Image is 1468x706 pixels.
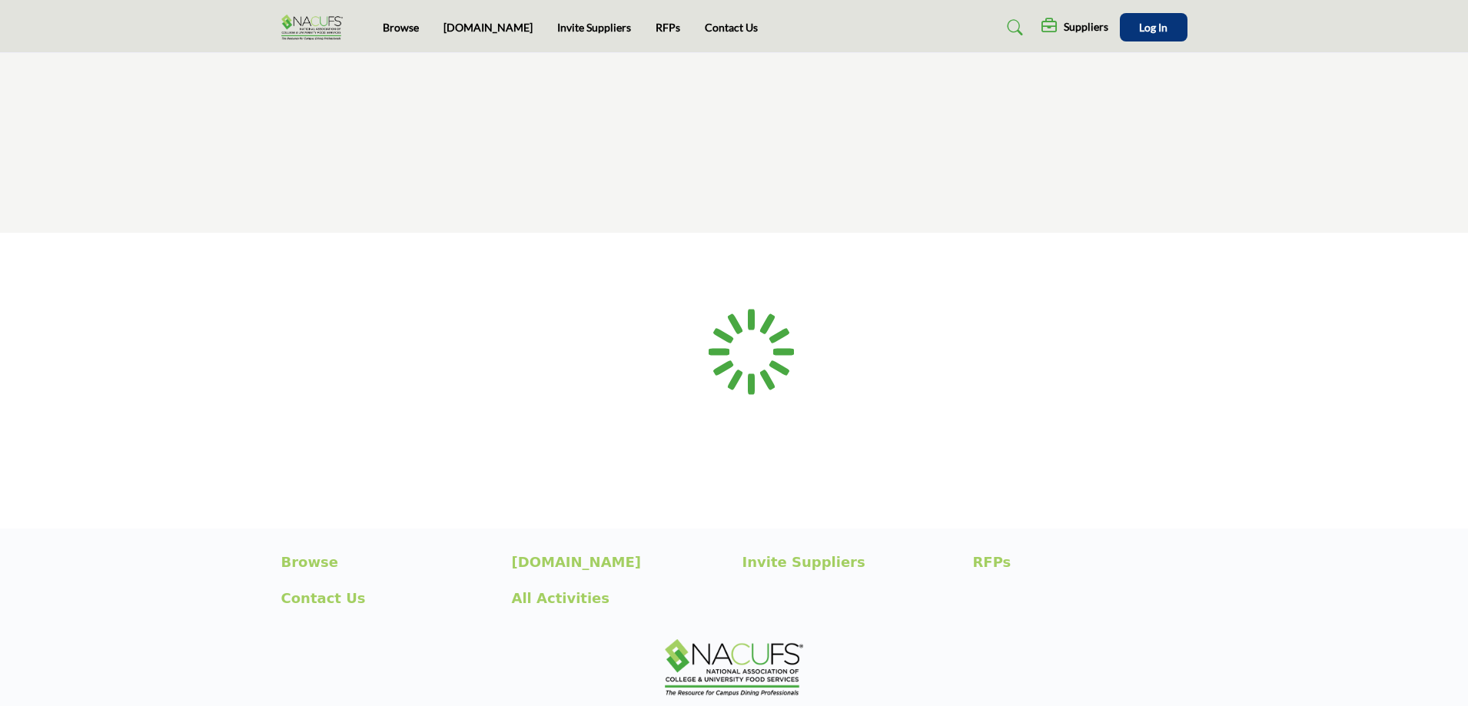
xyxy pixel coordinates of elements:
[281,15,350,40] img: Site Logo
[665,639,803,696] img: No Site Logo
[973,552,1187,572] a: RFPs
[656,21,680,34] a: RFPs
[1120,13,1187,41] button: Log In
[1139,21,1167,34] span: Log In
[742,552,957,572] a: Invite Suppliers
[557,21,631,34] a: Invite Suppliers
[383,21,419,34] a: Browse
[992,15,1033,40] a: Search
[705,21,758,34] a: Contact Us
[443,21,533,34] a: [DOMAIN_NAME]
[512,552,726,572] a: [DOMAIN_NAME]
[1041,18,1108,37] div: Suppliers
[281,552,496,572] a: Browse
[512,588,726,608] a: All Activities
[281,588,496,608] a: Contact Us
[1064,20,1108,34] h5: Suppliers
